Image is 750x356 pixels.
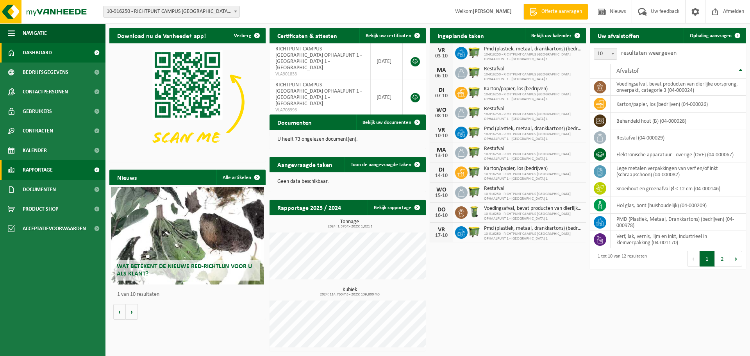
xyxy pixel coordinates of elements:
[594,48,617,59] span: 10
[270,114,320,130] h2: Documenten
[434,133,449,139] div: 10-10
[371,79,403,115] td: [DATE]
[23,82,68,102] span: Contactpersonen
[434,193,449,199] div: 15-10
[434,67,449,73] div: MA
[611,79,746,96] td: voedingsafval, bevat producten van dierlijke oorsprong, onverpakt, categorie 3 (04-000024)
[484,192,582,201] span: 10-916250 - RICHTPUNT CAMPUS [GEOGRAPHIC_DATA] OPHAALPUNT 1 - [GEOGRAPHIC_DATA] 1
[611,96,746,113] td: karton/papier, los (bedrijven) (04-000026)
[117,263,252,277] span: Wat betekent de nieuwe RED-richtlijn voor u als klant?
[484,212,582,221] span: 10-916250 - RICHTPUNT CAMPUS [GEOGRAPHIC_DATA] OPHAALPUNT 1 - [GEOGRAPHIC_DATA] 1
[117,292,262,297] p: 1 van 10 resultaten
[273,219,426,229] h3: Tonnage
[23,199,58,219] span: Product Shop
[277,179,418,184] p: Geen data beschikbaar.
[484,92,582,102] span: 10-916250 - RICHTPUNT CAMPUS [GEOGRAPHIC_DATA] OPHAALPUNT 1 - [GEOGRAPHIC_DATA] 1
[594,250,647,267] div: 1 tot 10 van 12 resultaten
[275,71,364,77] span: VLA901838
[523,4,588,20] a: Offerte aanvragen
[434,233,449,238] div: 17-10
[434,87,449,93] div: DI
[531,33,571,38] span: Bekijk uw kalender
[359,28,425,43] a: Bekijk uw certificaten
[484,46,582,52] span: Pmd (plastiek, metaal, drankkartons) (bedrijven)
[611,231,746,248] td: verf, lak, vernis, lijm en inkt, industrieel in kleinverpakking (04-001170)
[611,214,746,231] td: PMD (Plastiek, Metaal, Drankkartons) (bedrijven) (04-000978)
[611,146,746,163] td: elektronische apparatuur - overige (OVE) (04-000067)
[434,227,449,233] div: VR
[434,47,449,54] div: VR
[525,28,585,43] a: Bekijk uw kalender
[23,219,86,238] span: Acceptatievoorwaarden
[468,66,481,79] img: WB-1100-HPE-GN-51
[484,152,582,161] span: 10-916250 - RICHTPUNT CAMPUS [GEOGRAPHIC_DATA] OPHAALPUNT 1 - [GEOGRAPHIC_DATA] 1
[366,33,411,38] span: Bekijk uw certificaten
[275,82,362,107] span: RICHTPUNT CAMPUS [GEOGRAPHIC_DATA] OPHAALPUNT 1 - [GEOGRAPHIC_DATA] 1 - [GEOGRAPHIC_DATA]
[371,43,403,79] td: [DATE]
[611,113,746,129] td: behandeld hout (B) (04-000028)
[234,33,251,38] span: Verberg
[23,121,53,141] span: Contracten
[468,46,481,59] img: WB-1100-HPE-GN-51
[434,207,449,213] div: DO
[109,43,266,161] img: Download de VHEPlus App
[468,106,481,119] img: WB-1100-HPE-GN-51
[270,28,345,43] h2: Certificaten & attesten
[611,129,746,146] td: restafval (04-000029)
[484,232,582,241] span: 10-916250 - RICHTPUNT CAMPUS [GEOGRAPHIC_DATA] OPHAALPUNT 1 - [GEOGRAPHIC_DATA] 1
[430,28,492,43] h2: Ingeplande taken
[690,33,732,38] span: Ophaling aanvragen
[273,225,426,229] span: 2024: 1,376 t - 2025: 1,021 t
[273,293,426,297] span: 2024: 114,760 m3 - 2025: 139,800 m3
[473,9,512,14] strong: [PERSON_NAME]
[270,200,349,215] h2: Rapportage 2025 / 2024
[484,166,582,172] span: Karton/papier, los (bedrijven)
[356,114,425,130] a: Bekijk uw documenten
[468,86,481,99] img: WB-1100-HPE-GN-51
[434,107,449,113] div: WO
[687,251,700,267] button: Previous
[468,125,481,139] img: WB-1100-HPE-GN-51
[468,165,481,179] img: WB-1100-HPE-GN-51
[273,287,426,297] h3: Kubiek
[484,132,582,141] span: 10-916250 - RICHTPUNT CAMPUS [GEOGRAPHIC_DATA] OPHAALPUNT 1 - [GEOGRAPHIC_DATA] 1
[23,63,68,82] span: Bedrijfsgegevens
[362,120,411,125] span: Bekijk uw documenten
[730,251,742,267] button: Next
[434,167,449,173] div: DI
[434,113,449,119] div: 08-10
[484,172,582,181] span: 10-916250 - RICHTPUNT CAMPUS [GEOGRAPHIC_DATA] OPHAALPUNT 1 - [GEOGRAPHIC_DATA] 1
[109,170,145,185] h2: Nieuws
[434,93,449,99] div: 07-10
[103,6,240,18] span: 10-916250 - RICHTPUNT CAMPUS GENT OPHAALPUNT 1 - ABDIS 1 - GENT
[126,304,138,320] button: Volgende
[434,173,449,179] div: 14-10
[539,8,584,16] span: Offerte aanvragen
[611,197,746,214] td: hol glas, bont (huishoudelijk) (04-000209)
[113,304,126,320] button: Vorige
[484,126,582,132] span: Pmd (plastiek, metaal, drankkartons) (bedrijven)
[434,147,449,153] div: MA
[23,102,52,121] span: Gebruikers
[275,107,364,113] span: VLA708996
[484,52,582,62] span: 10-916250 - RICHTPUNT CAMPUS [GEOGRAPHIC_DATA] OPHAALPUNT 1 - [GEOGRAPHIC_DATA] 1
[434,153,449,159] div: 13-10
[275,46,362,71] span: RICHTPUNT CAMPUS [GEOGRAPHIC_DATA] OPHAALPUNT 1 - [GEOGRAPHIC_DATA] 1 - [GEOGRAPHIC_DATA]
[468,205,481,218] img: WB-0140-HPE-GN-51
[468,225,481,238] img: WB-1100-HPE-GN-51
[434,127,449,133] div: VR
[594,48,617,60] span: 10
[277,137,418,142] p: U heeft 73 ongelezen document(en).
[611,163,746,180] td: lege metalen verpakkingen van verf en/of inkt (schraapschoon) (04-000082)
[684,28,745,43] a: Ophaling aanvragen
[23,141,47,160] span: Kalender
[468,145,481,159] img: WB-1100-HPE-GN-51
[484,86,582,92] span: Karton/papier, los (bedrijven)
[484,66,582,72] span: Restafval
[434,73,449,79] div: 06-10
[434,54,449,59] div: 03-10
[715,251,730,267] button: 2
[216,170,265,185] a: Alle artikelen
[23,43,52,63] span: Dashboard
[345,157,425,172] a: Toon de aangevraagde taken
